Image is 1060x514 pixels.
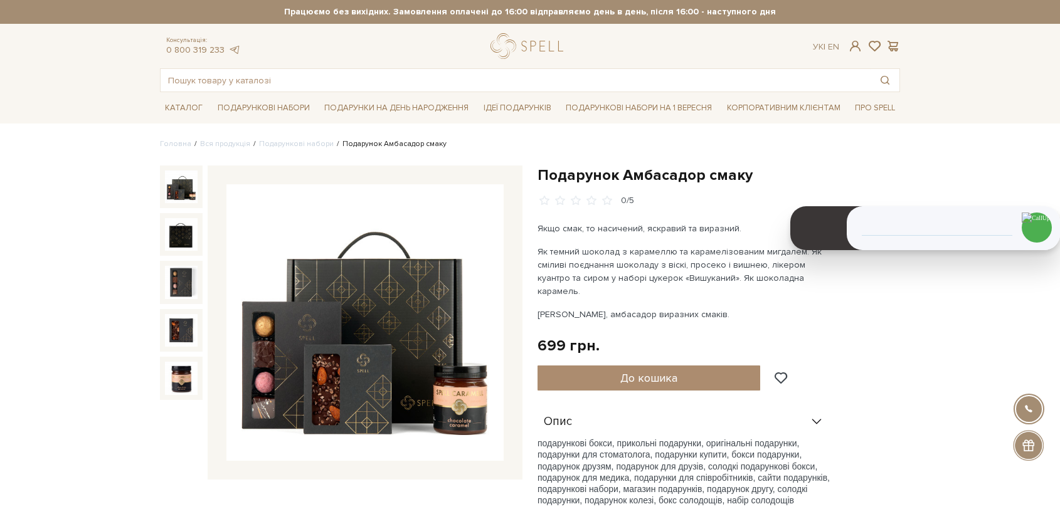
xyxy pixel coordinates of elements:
a: En [828,41,839,52]
a: Подарункові набори [213,98,315,118]
button: Пошук товару у каталозі [871,69,899,92]
span: Консультація: [166,36,240,45]
div: Ук [813,41,839,53]
a: 0 800 319 233 [166,45,225,55]
a: logo [490,33,569,59]
a: Вся продукція [200,139,250,149]
span: подарункові бокси, прикольні подарунки, оригінальні подарунки, подарунки для стоматолога, подарун... [538,438,830,505]
strong: Працюємо без вихідних. Замовлення оплачені до 16:00 відправляємо день в день, після 16:00 - насту... [160,6,900,18]
p: Якщо смак, то насичений, яскравий та виразний. [538,222,832,235]
span: | [824,41,825,52]
div: 0/5 [621,195,634,207]
h1: Подарунок Амбасадор смаку [538,165,900,185]
a: Подарункові набори [259,139,334,149]
p: Як темний шоколад з карамеллю та карамелізованим мигдалем. Як сміливі поєднання шоколаду з віскі,... [538,245,832,298]
div: 699 грн. [538,336,600,355]
img: Подарунок Амбасадор смаку [165,314,198,347]
a: Каталог [160,98,208,118]
img: Подарунок Амбасадор смаку [226,184,504,461]
input: Пошук товару у каталозі [161,69,871,92]
img: Подарунок Амбасадор смаку [165,218,198,251]
p: [PERSON_NAME], амбасадор виразних смаків. [538,308,832,321]
a: Ідеї подарунків [479,98,556,118]
a: Головна [160,139,191,149]
img: Подарунок Амбасадор смаку [165,170,198,203]
a: telegram [228,45,240,55]
button: До кошика [538,365,760,391]
a: Про Spell [850,98,900,118]
img: Подарунок Амбасадор смаку [165,362,198,394]
span: До кошика [620,371,677,385]
li: Подарунок Амбасадор смаку [334,139,447,150]
img: Подарунок Амбасадор смаку [165,266,198,298]
a: Корпоративним клієнтам [722,97,845,118]
a: Подарункові набори на 1 Вересня [561,97,717,118]
span: Опис [544,416,572,427]
a: Подарунки на День народження [319,98,474,118]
